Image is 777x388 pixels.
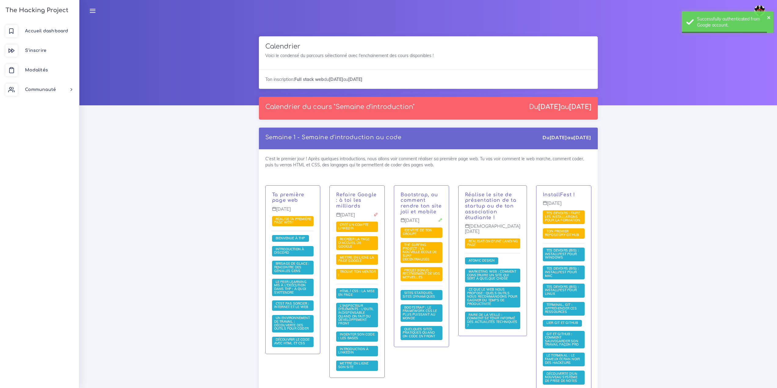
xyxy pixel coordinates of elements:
[338,332,375,340] span: Indenter son code : les bases
[467,270,517,281] a: Marketing web : comment construire un site qui sert à quelque chose
[336,212,378,222] p: [DATE]
[336,346,378,356] span: Cette ressource te donnera les bases pour comprendre LinkedIn, un puissant outil professionnel.
[543,201,585,211] p: [DATE]
[543,320,582,327] span: Faire un lien sécurisé de Git et Github avec la création et l&#39;utilisation d&#39;une clé SSH. ...
[274,302,310,310] a: C'est pas sorcier : internet et le web
[545,303,577,314] a: Terminal, Git : appréhender ces ressources
[754,5,765,16] img: avatar
[543,192,585,198] p: Journée InstallFest - Git & Github
[545,332,580,347] a: Git et GitHub : comment sauvegarder son travail façon pro
[545,229,581,237] span: Ton premier repository GitHub
[545,372,579,383] span: Découverte d'un nouveau système de prise de notes
[543,228,585,239] span: Pour ce projet, nous allons te proposer d'utiliser ton nouveau terminal afin de faire marcher Git...
[467,313,517,328] a: Faire de la veille : comment se tenir informé des actualités techniques ?
[550,134,567,140] strong: [DATE]
[274,301,310,309] span: C'est pas sorcier : internet et le web
[401,192,442,215] p: Après avoir vu comment faire ses première pages, nous allons te montrer Bootstrap, un puissant fr...
[403,327,437,339] a: Quelques sites pratiques quand on code en front
[338,347,369,355] a: Introduction à LinkedIn
[403,268,440,279] span: PROJET BONUS : recensement de vos merveilles
[573,134,591,140] strong: [DATE]
[265,103,415,111] p: Calendrier du cours "Semaine d'introduction"
[338,289,375,297] a: HTML / CSS : la mise en page
[401,242,442,263] span: Tu vas devoir refaire la page d'accueil de The Surfing Project, une école de code décentralisée. ...
[403,305,437,320] span: Bootstrap : le framework CSS le plus puissant au monde
[467,259,496,263] a: Atomic Design
[543,192,575,198] a: InstallFest !
[465,257,499,264] span: Tu vas voir comment penser composants quand tu fais des pages web.
[543,134,591,141] div: Du au
[338,361,369,369] span: Mettre en ligne son site
[338,361,369,369] a: Mettre en ligne son site
[338,256,374,263] a: Mettre en ligne la page Google
[336,269,378,279] span: Nous allons te demander de trouver la personne qui va t'aider à faire la formation dans les meill...
[348,77,362,82] strong: [DATE]
[274,280,307,295] a: Le Peer learning mis à l'exécution dans THP : à quoi s'attendre
[274,261,310,273] span: Brisage de glace : rencontre des géniales gens
[272,261,314,274] span: THP est avant tout un aventure humaine avec des rencontres. Avant de commencer nous allons te dem...
[338,304,374,326] a: L'inspecteur d'éléments : l'outil indispensable quand on fait du développement front
[274,217,311,225] a: Réalise ta première page web !
[465,287,520,308] span: La première fois que j'ai découvert Zapier, ma vie a changé. Dans cette ressource, nous allons te...
[465,269,520,282] span: Marketing web : comment construire un site qui sert à quelque chose
[543,353,585,366] span: Tu le vois dans tous les films : l'écran noir du terminal. Nous allons voir ce que c'est et comme...
[545,321,580,325] a: Lier Git et Github
[265,43,591,50] h3: Calendrier
[401,227,442,238] span: Nous allons te demander d'imaginer l'univers autour de ton groupe de travail.
[467,258,496,263] span: Atomic Design
[403,243,437,261] a: The Surfing Project : la nouvelle école de surf décentralisée
[374,212,378,217] i: Projet à rendre ce jour-là
[272,207,314,216] p: [DATE]
[401,267,442,281] span: Ce projet vise à souder la communauté en faisant profiter au plus grand nombre de vos projets.
[543,266,585,279] span: Il est temps de faire toutes les installations nécéssaire au bon déroulement de ta formation chez...
[403,268,440,280] a: PROJET BONUS : recensement de vos merveilles
[543,248,585,261] span: Nous allons te montrer comment mettre en place WSL 2 sur ton ordinateur Windows 10. Ne le fait pa...
[25,68,48,72] span: Modalités
[25,29,68,33] span: Accueil dashboard
[401,304,442,322] span: Tu vas voir comment faire marcher Bootstrap, le framework CSS le plus populaire au monde qui te p...
[336,222,378,232] span: Dans ce projet, tu vas mettre en place un compte LinkedIn et le préparer pour ta future vie.
[467,239,518,247] a: Réalisation d'une landing page
[467,269,517,281] span: Marketing web : comment construire un site qui sert à quelque chose
[272,337,314,347] span: HTML et CSS permettent de réaliser une page web. Nous allons te montrer les bases qui te permettr...
[265,134,401,140] a: Semaine 1 - Semaine d'introduction au code
[4,7,68,14] h3: The Hacking Project
[543,302,585,316] span: Nous allons t'expliquer comment appréhender ces puissants outils.
[274,316,310,331] a: Un environnement de travail : découverte des outils pour coder
[545,248,579,260] a: Tes devoirs (bis) : Installfest pour Windows
[403,228,432,236] a: Identité de ton groupe
[465,224,520,239] p: [DEMOGRAPHIC_DATA][DATE]
[338,332,375,340] a: Indenter son code : les bases
[545,354,580,365] a: Le terminal : le fameux écran noir des hackeurs
[403,291,437,299] a: Sites statiques, sites dynamiques
[401,290,442,300] span: Nous allons voir la différence entre ces deux types de sites
[543,210,585,224] span: Nous allons te donner des devoirs pour le weekend : faire en sorte que ton ordinateur soit prêt p...
[543,371,585,384] span: Nous allons te montrer une technique de prise de notes très efficace : Obsidian et le zettelkasten.
[467,287,517,306] span: Ce que le web nous propose : quels outils nous recommandons pour gagner du temps de productivité
[274,262,310,273] a: Brisage de glace : rencontre des géniales gens
[545,285,579,296] span: Tes devoirs (bis) : Installfest pour Linux
[274,337,310,345] span: Découvrir le code avec HTML et CSS
[403,306,437,321] a: Bootstrap : le framework CSS le plus puissant au monde
[272,192,314,204] p: C'est le premier jour ! Après quelques introductions, nous allons voir comment réaliser sa premiè...
[265,53,591,59] p: Voici le condensé du parcours sélectionné avec l'enchainement des cours disponibles !
[529,103,591,111] div: Du au
[465,312,520,329] span: Maintenant que tu sais coder, nous allons te montrer quelques site sympathiques pour se tenir au ...
[545,353,580,364] span: Le terminal : le fameux écran noir des hackeurs
[545,266,579,277] span: Tes devoirs (bis) : Installfest pour MAC
[545,211,582,222] span: Tes devoirs : faire les installations pour la formation
[274,236,307,240] a: Bienvenue à THP
[259,70,598,89] div: Ton inscription: du au
[274,247,304,255] a: Introduction à Discord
